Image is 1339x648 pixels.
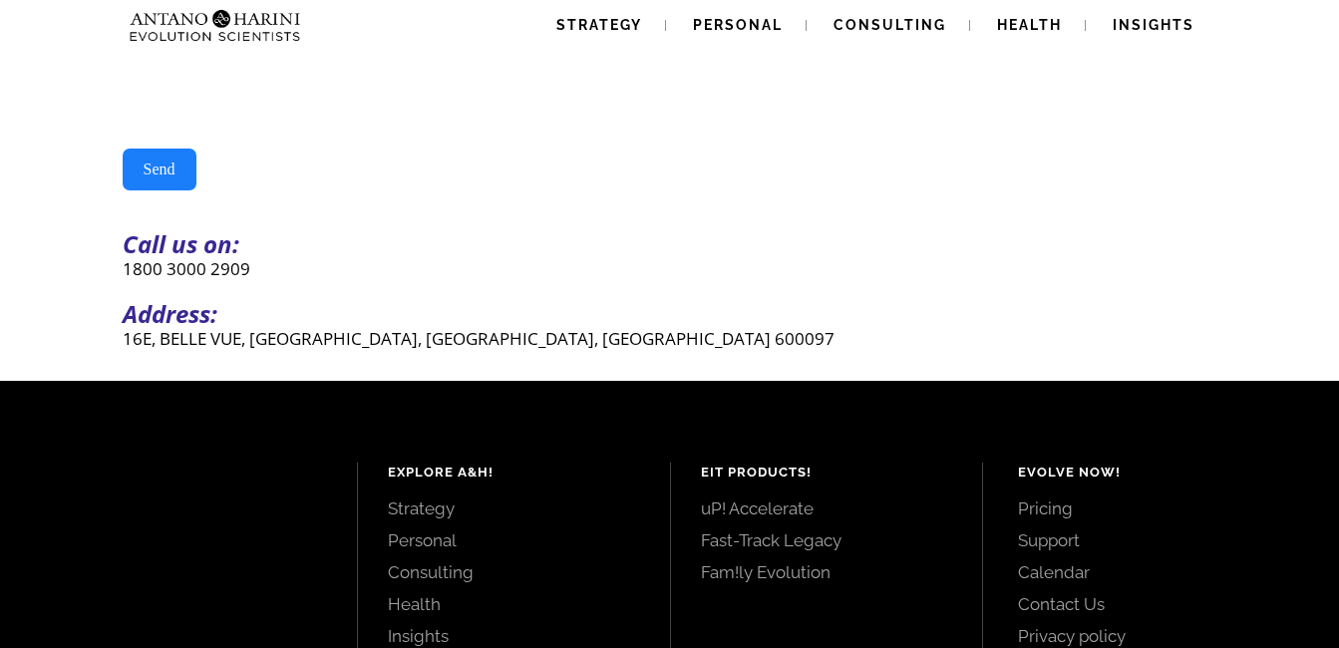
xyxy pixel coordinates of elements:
a: Fast-Track Legacy [701,529,952,551]
button: Send [123,149,196,190]
strong: Address: [123,297,217,330]
a: Personal [388,529,639,551]
a: Health [388,593,639,615]
h4: Evolve Now! [1018,463,1294,483]
a: Support [1018,529,1294,551]
p: 1800 3000 2909 [123,257,1217,280]
a: uP! Accelerate [701,497,952,519]
a: Privacy policy [1018,625,1294,647]
iframe: reCAPTCHA [123,51,426,129]
h4: EIT Products! [701,463,952,483]
a: Contact Us [1018,593,1294,615]
span: Insights [1113,17,1194,33]
h4: Explore A&H! [388,463,639,483]
a: Consulting [388,561,639,583]
strong: Call us on: [123,227,239,260]
span: Strategy [556,17,642,33]
span: Personal [693,17,783,33]
a: Fam!ly Evolution [701,561,952,583]
span: Consulting [834,17,946,33]
a: Calendar [1018,561,1294,583]
a: Pricing [1018,497,1294,519]
a: Insights [388,625,639,647]
p: 16E, BELLE VUE, [GEOGRAPHIC_DATA], [GEOGRAPHIC_DATA], [GEOGRAPHIC_DATA] 600097 [123,327,1217,350]
span: Health [997,17,1062,33]
a: Strategy [388,497,639,519]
